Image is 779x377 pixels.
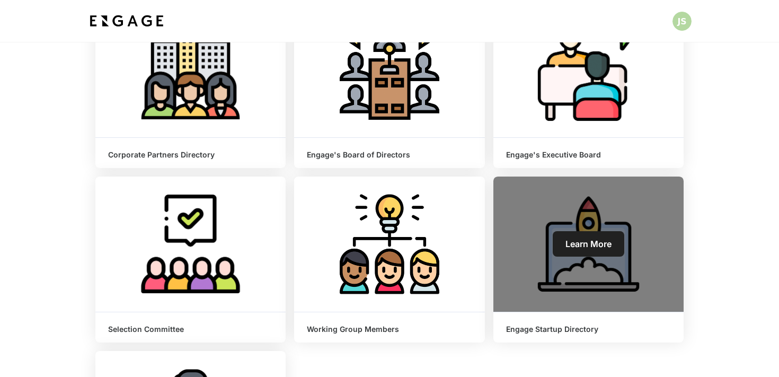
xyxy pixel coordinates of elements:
button: Open profile menu [672,12,692,31]
h6: Working Group Members [307,325,472,334]
span: Learn More [565,239,612,249]
h6: Engage Startup Directory [506,325,671,334]
h6: Engage's Board of Directors [307,151,472,160]
img: Profile picture of Jack Semrau [672,12,692,31]
h6: Corporate Partners Directory [108,151,273,160]
h6: Engage's Executive Board [506,151,671,160]
h6: Selection Committee [108,325,273,334]
img: bdf1fb74-1727-4ba0-a5bd-bc74ae9fc70b.jpeg [87,12,166,31]
a: Learn More [553,231,624,257]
